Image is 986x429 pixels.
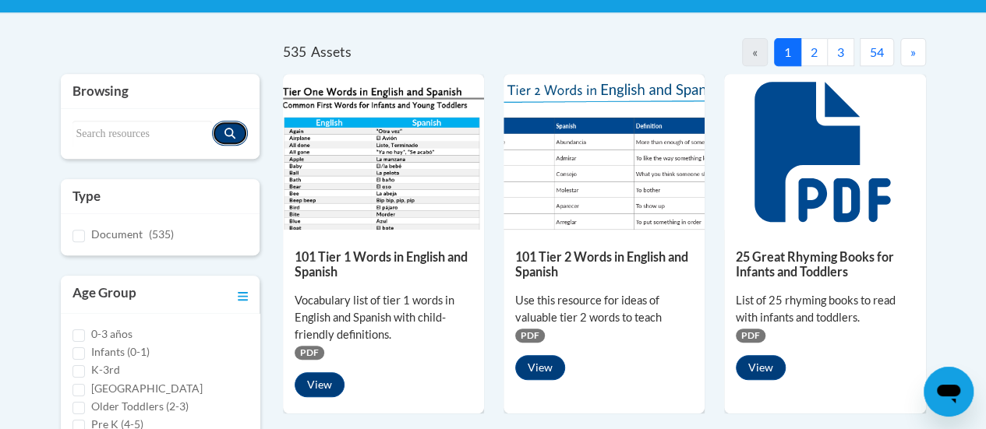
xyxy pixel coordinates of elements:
[827,38,854,66] button: 3
[283,74,484,230] img: d35314be-4b7e-462d-8f95-b17e3d3bb747.pdf
[736,355,786,380] button: View
[283,44,306,60] span: 535
[515,249,693,280] h5: 101 Tier 2 Words in English and Spanish
[91,325,133,343] label: 0-3 años
[72,187,248,206] h3: Type
[736,249,914,280] h5: 25 Great Rhyming Books for Infants and Toddlers
[295,372,345,397] button: View
[91,380,203,397] label: [GEOGRAPHIC_DATA]
[295,346,324,360] span: PDF
[604,38,926,66] nav: Pagination Navigation
[860,38,894,66] button: 54
[295,249,472,280] h5: 101 Tier 1 Words in English and Spanish
[504,74,705,230] img: 836e94b2-264a-47ae-9840-fb2574307f3b.pdf
[72,121,212,147] input: Search resources
[212,121,248,146] button: Search resources
[72,283,136,305] h3: Age Group
[774,38,801,66] button: 1
[800,38,828,66] button: 2
[238,283,248,305] a: Toggle collapse
[91,227,143,241] span: Document
[736,329,765,343] span: PDF
[736,292,914,326] div: List of 25 rhyming books to read with infants and toddlers.
[924,367,974,417] iframe: Button to launch messaging window
[311,44,352,60] span: Assets
[515,292,693,326] div: Use this resource for ideas of valuable tier 2 words to teach
[515,355,565,380] button: View
[91,361,120,378] label: K-3rd
[91,398,189,415] label: Older Toddlers (2-3)
[910,44,916,59] span: »
[72,82,248,100] h3: Browsing
[91,343,150,360] label: Infants (0-1)
[900,38,926,66] button: Next
[515,329,545,343] span: PDF
[149,227,174,241] span: (535)
[295,292,472,343] div: Vocabulary list of tier 1 words in English and Spanish with child-friendly definitions.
